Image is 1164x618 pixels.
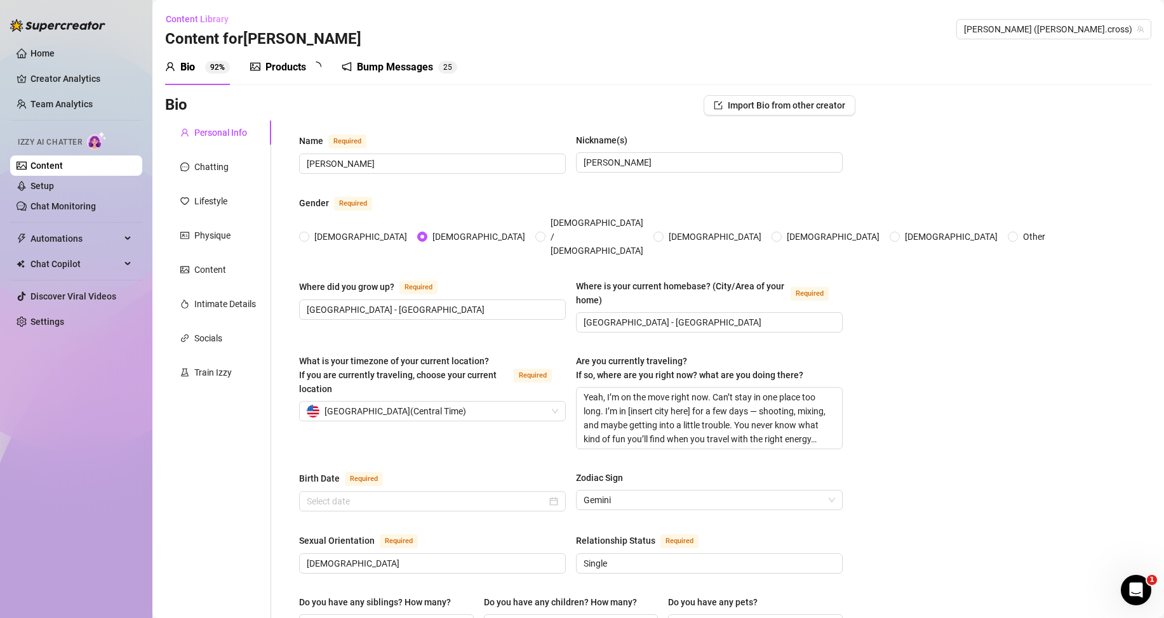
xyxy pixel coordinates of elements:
span: Required [514,369,552,383]
div: Name [299,134,323,148]
div: Lifestyle [194,194,227,208]
img: Chat Copilot [17,260,25,268]
label: Where is your current homebase? (City/Area of your home) [576,279,843,307]
div: Chatting [194,160,229,174]
label: Name [299,133,380,148]
span: Izzy AI Chatter [18,136,82,148]
span: Gemini [584,490,835,510]
span: fire [180,299,189,308]
span: import [714,101,723,110]
sup: 92% [205,61,230,74]
a: Content [30,161,63,171]
span: Required [334,197,372,211]
a: Creator Analytics [30,69,132,89]
sup: 25 [438,61,457,74]
img: logo-BBDzfeDw.svg [10,19,105,32]
label: Sexual Orientation [299,533,432,548]
span: [DEMOGRAPHIC_DATA] [782,230,885,244]
div: Intimate Details [194,297,256,311]
h3: Content for [PERSON_NAME] [165,29,361,49]
div: Personal Info [194,126,247,140]
span: Automations [30,228,121,249]
div: Gender [299,196,329,210]
span: [GEOGRAPHIC_DATA] ( Central Time ) [324,402,466,421]
span: Required [345,472,383,486]
span: Required [328,135,366,148]
a: Settings [30,317,64,327]
label: Zodiac Sign [576,471,632,485]
textarea: Yeah, I’m on the move right now. Can’t stay in one place too long. I’m in [insert city here] for ... [577,388,842,449]
div: Bump Messages [357,60,433,75]
span: Dylan (dylan.cross) [964,20,1144,39]
span: [DEMOGRAPHIC_DATA] [309,230,412,244]
span: experiment [180,368,189,377]
span: 5 [448,63,452,72]
div: Where did you grow up? [299,280,394,294]
div: Do you have any children? How many? [484,595,637,609]
span: What is your timezone of your current location? If you are currently traveling, choose your curre... [299,356,497,394]
a: Home [30,48,55,58]
label: Birth Date [299,471,397,486]
input: Birth Date [307,494,547,508]
div: Sexual Orientation [299,534,375,548]
div: Products [265,60,306,75]
span: Chat Copilot [30,254,121,274]
div: Bio [180,60,195,75]
span: 2 [443,63,448,72]
span: message [180,162,189,171]
span: Content Library [166,14,229,24]
span: picture [250,62,260,72]
input: Name [307,157,556,171]
div: Nickname(s) [576,133,627,147]
span: user [165,62,175,72]
label: Gender [299,195,386,211]
span: Import Bio from other creator [728,100,845,110]
div: Birth Date [299,471,340,485]
label: Do you have any children? How many? [484,595,646,609]
input: Where is your current homebase? (City/Area of your home) [584,315,833,329]
div: Zodiac Sign [576,471,623,485]
span: [DEMOGRAPHIC_DATA] [427,230,530,244]
input: Sexual Orientation [307,556,556,570]
label: Do you have any siblings? How many? [299,595,460,609]
span: Required [791,287,829,301]
span: idcard [180,231,189,240]
a: Discover Viral Videos [30,291,116,301]
div: Train Izzy [194,365,232,379]
input: Relationship Status [584,556,833,570]
button: Content Library [165,9,239,29]
div: Do you have any pets? [668,595,758,609]
h3: Bio [165,95,187,115]
a: Team Analytics [30,99,93,109]
span: [DEMOGRAPHIC_DATA] [900,230,1003,244]
span: 1 [1147,575,1157,585]
span: picture [180,265,189,274]
button: Import Bio from other creator [704,95,855,115]
span: team [1137,25,1144,33]
div: Do you have any siblings? How many? [299,595,451,609]
input: Nickname(s) [584,155,833,169]
iframe: Intercom live chat [1121,575,1151,605]
span: Required [399,280,438,294]
img: AI Chatter [87,131,107,150]
div: Relationship Status [576,534,655,548]
a: Setup [30,181,54,191]
label: Nickname(s) [576,133,636,147]
span: Are you currently traveling? If so, where are you right now? what are you doing there? [576,356,803,380]
div: Socials [194,331,222,345]
span: [DEMOGRAPHIC_DATA] / [DEMOGRAPHIC_DATA] [545,216,648,258]
span: Other [1018,230,1050,244]
span: thunderbolt [17,233,27,244]
label: Where did you grow up? [299,279,452,294]
input: Where did you grow up? [307,303,556,317]
div: Content [194,263,226,277]
span: loading [311,62,321,72]
label: Do you have any pets? [668,595,766,609]
label: Relationship Status [576,533,712,548]
a: Chat Monitoring [30,201,96,211]
span: user [180,128,189,137]
span: notification [342,62,352,72]
div: Where is your current homebase? (City/Area of your home) [576,279,786,307]
span: heart [180,197,189,206]
img: us [307,405,319,417]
